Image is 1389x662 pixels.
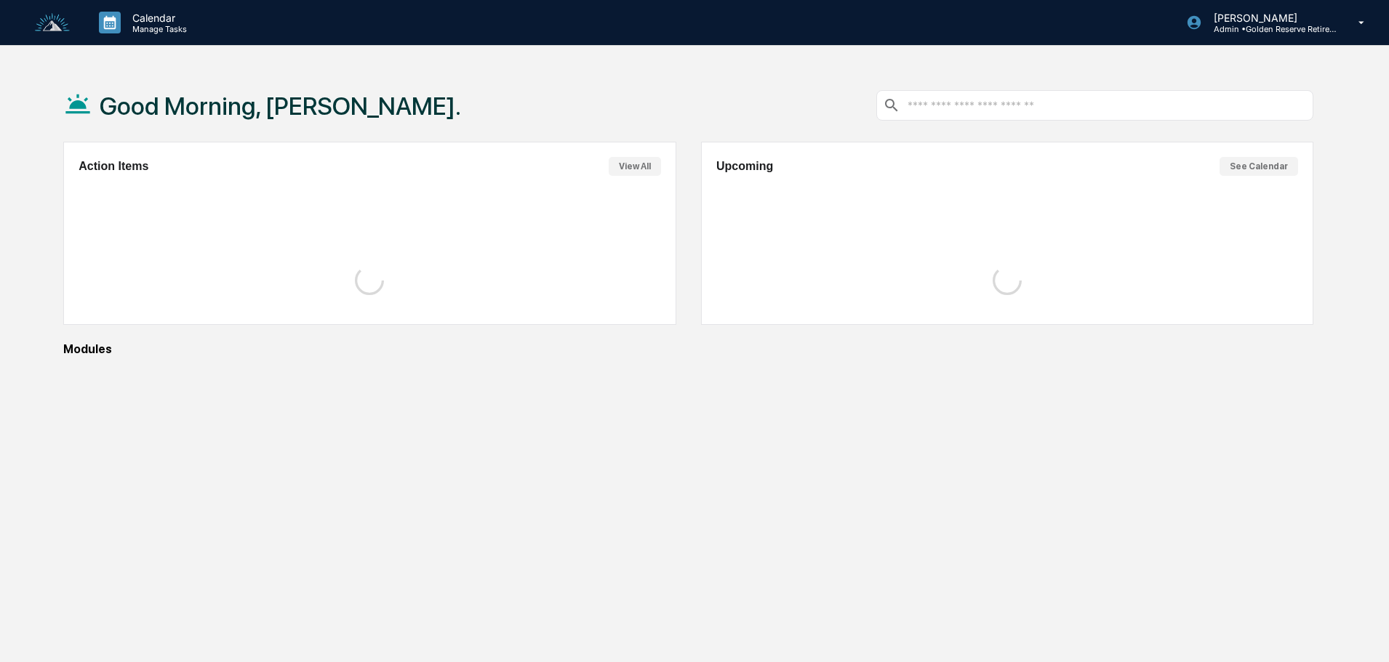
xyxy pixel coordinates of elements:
h1: Good Morning, [PERSON_NAME]. [100,92,461,121]
p: Manage Tasks [121,24,194,34]
h2: Upcoming [716,160,773,173]
button: See Calendar [1220,157,1298,176]
p: Admin • Golden Reserve Retirement [1202,24,1337,34]
p: [PERSON_NAME] [1202,12,1337,24]
p: Calendar [121,12,194,24]
div: Modules [63,342,1313,356]
button: View All [609,157,661,176]
h2: Action Items [79,160,148,173]
img: logo [35,13,70,33]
